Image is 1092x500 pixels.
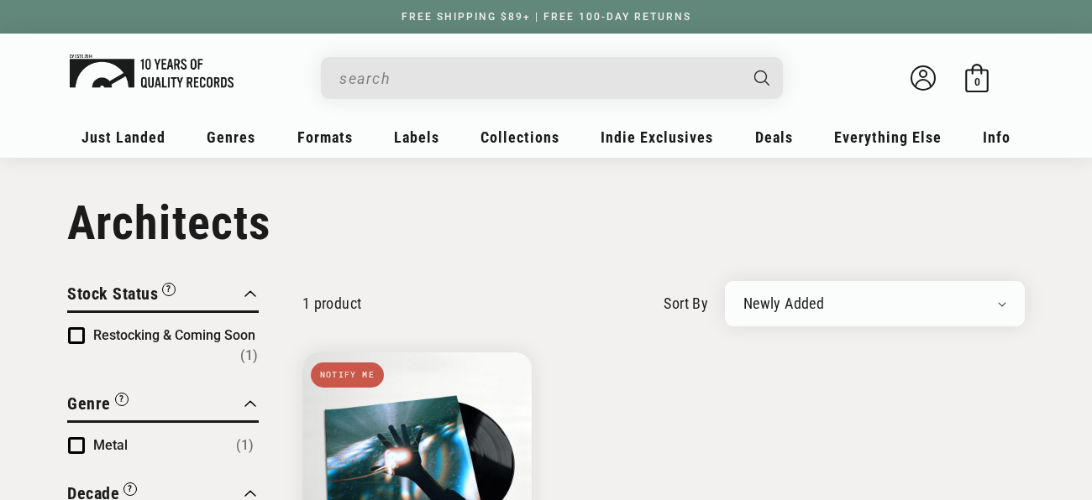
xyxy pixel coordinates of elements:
[664,292,708,315] label: sort by
[67,391,129,420] button: Filter by Genre
[236,435,254,456] span: Number of products: (1)
[297,128,353,146] span: Formats
[834,128,942,146] span: Everything Else
[339,61,738,96] input: When autocomplete results are available use up and down arrows to review and enter to select
[755,128,793,146] span: Deals
[302,294,361,312] p: 1 product
[394,128,439,146] span: Labels
[480,128,559,146] span: Collections
[67,281,176,310] button: Filter by Stock Status
[81,128,165,146] span: Just Landed
[385,11,708,23] a: FREE SHIPPING $89+ | FREE 100-DAY RETURNS
[207,128,255,146] span: Genres
[70,55,234,88] img: Hover Logo
[67,195,1025,251] h1: Architects
[67,284,158,304] span: Stock Status
[740,57,785,99] button: Search
[67,393,111,414] span: Genre
[983,128,1011,146] span: Info
[93,327,255,343] span: Restocking & Coming Soon
[93,437,128,453] span: Metal
[321,57,783,99] div: Search
[601,128,713,146] span: Indie Exclusives
[240,346,258,366] span: Number of products: (1)
[974,76,980,88] span: 0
